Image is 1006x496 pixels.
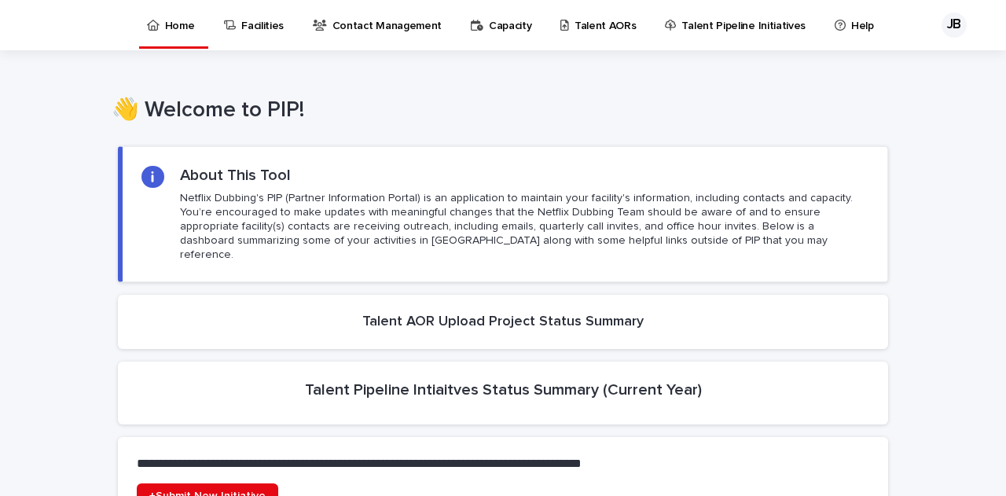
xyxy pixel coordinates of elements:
h2: Talent AOR Upload Project Status Summary [362,314,644,331]
h1: 👋 Welcome to PIP! [112,97,882,124]
h2: Talent Pipeline Intiaitves Status Summary (Current Year) [305,380,702,399]
p: Netflix Dubbing's PIP (Partner Information Portal) is an application to maintain your facility's ... [180,191,868,263]
div: JB [942,13,967,38]
h2: About This Tool [180,166,291,185]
